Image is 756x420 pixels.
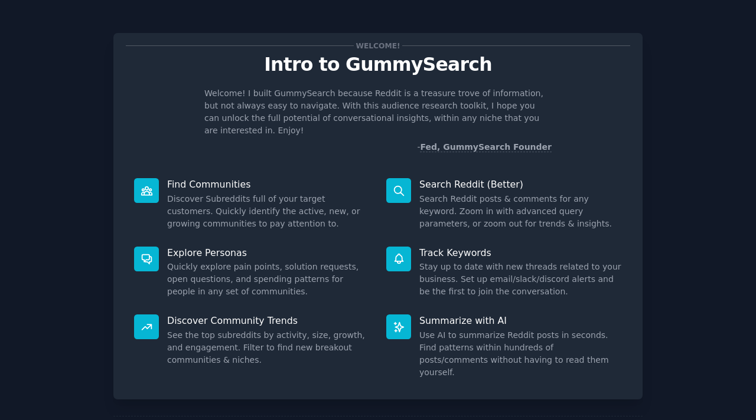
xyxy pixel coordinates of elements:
[419,314,622,327] p: Summarize with AI
[419,178,622,191] p: Search Reddit (Better)
[167,329,370,366] dd: See the top subreddits by activity, size, growth, and engagement. Filter to find new breakout com...
[204,87,552,137] p: Welcome! I built GummySearch because Reddit is a treasure trove of information, but not always ea...
[167,314,370,327] p: Discover Community Trends
[167,178,370,191] p: Find Communities
[167,193,370,230] dd: Discover Subreddits full of your target customers. Quickly identify the active, new, or growing c...
[419,329,622,379] dd: Use AI to summarize Reddit posts in seconds. Find patterns within hundreds of posts/comments with...
[354,40,402,52] span: Welcome!
[167,261,370,298] dd: Quickly explore pain points, solution requests, open questions, and spending patterns for people ...
[419,247,622,259] p: Track Keywords
[419,193,622,230] dd: Search Reddit posts & comments for any keyword. Zoom in with advanced query parameters, or zoom o...
[126,54,630,75] p: Intro to GummySearch
[167,247,370,259] p: Explore Personas
[420,142,552,152] a: Fed, GummySearch Founder
[417,141,552,153] div: -
[419,261,622,298] dd: Stay up to date with new threads related to your business. Set up email/slack/discord alerts and ...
